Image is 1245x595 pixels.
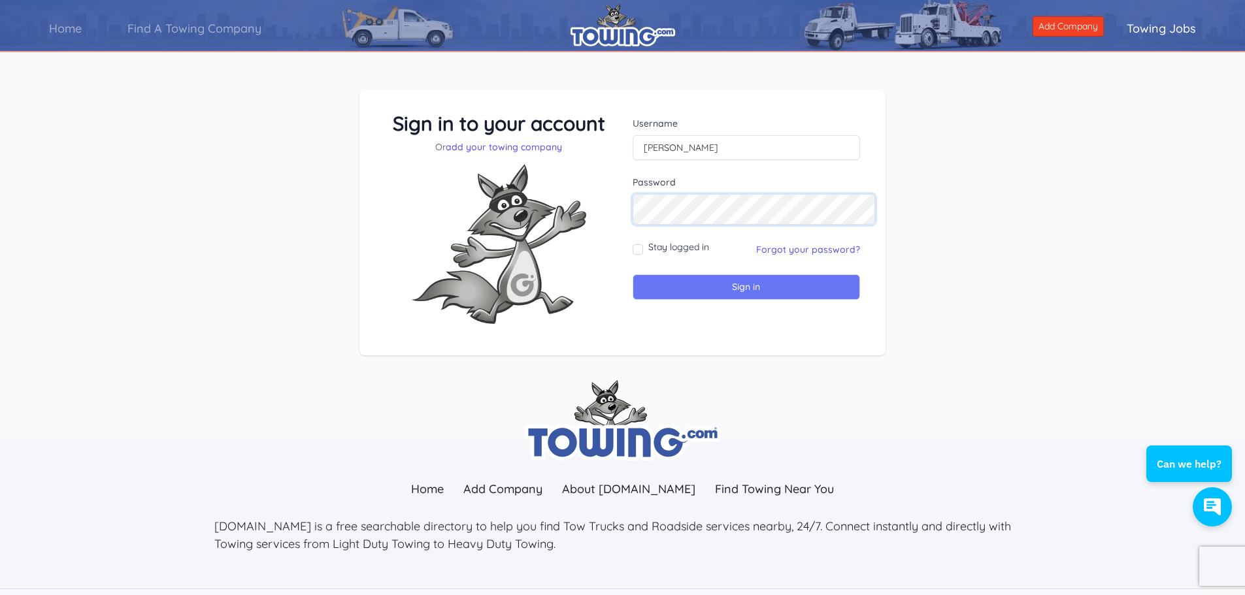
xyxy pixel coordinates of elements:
a: Home [401,475,454,503]
img: towing [525,380,721,460]
a: Forgot your password? [756,244,860,255]
a: Towing Jobs [1104,10,1219,47]
input: Sign in [633,274,860,300]
a: Add Company [454,475,552,503]
iframe: Conversations [1138,410,1245,539]
a: add your towing company [446,141,562,153]
a: Find A Towing Company [105,10,284,47]
p: [DOMAIN_NAME] is a free searchable directory to help you find Tow Trucks and Roadside services ne... [214,517,1031,553]
a: About [DOMAIN_NAME] [552,475,705,503]
img: logo.png [571,3,675,46]
img: Fox-Excited.png [401,153,597,334]
p: Or [385,140,612,153]
a: Find Towing Near You [705,475,844,503]
a: Home [26,10,105,47]
label: Username [633,117,860,130]
h3: Sign in to your account [385,112,612,135]
label: Password [633,176,860,189]
a: Add Company [1033,16,1104,37]
label: Stay logged in [648,240,709,253]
